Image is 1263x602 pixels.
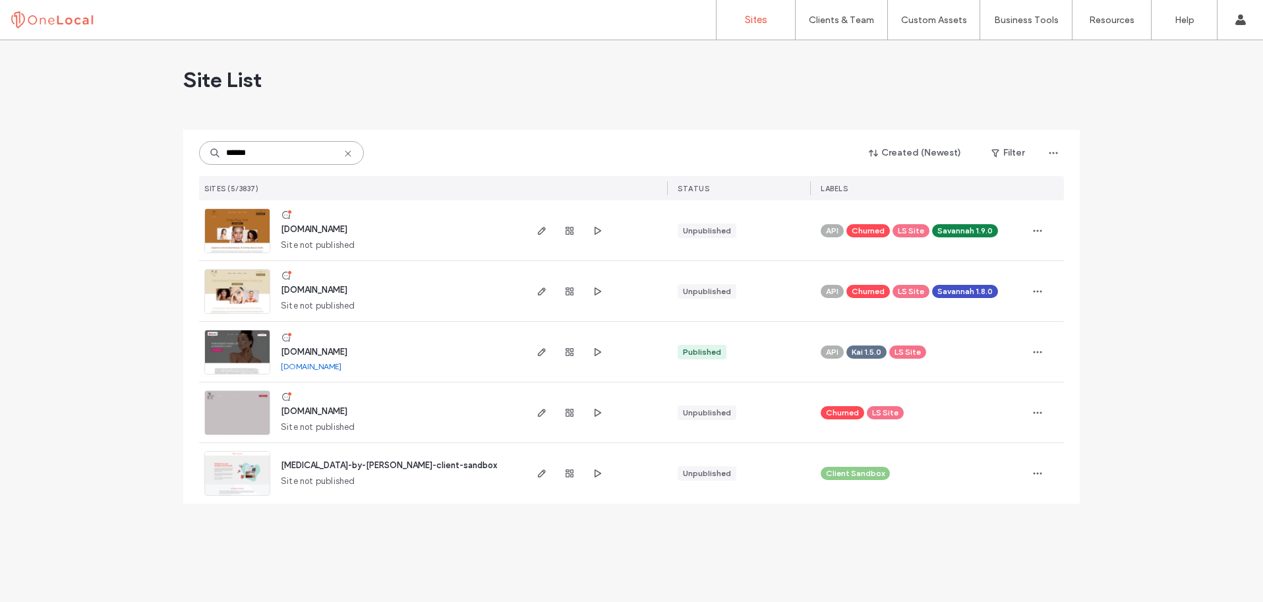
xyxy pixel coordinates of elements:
[183,67,262,93] span: Site List
[872,407,898,419] span: LS Site
[852,225,885,237] span: Churned
[978,142,1038,164] button: Filter
[1175,15,1194,26] label: Help
[937,225,993,237] span: Savannah 1.9.0
[1089,15,1134,26] label: Resources
[994,15,1059,26] label: Business Tools
[30,9,57,21] span: Help
[826,286,838,297] span: API
[281,285,347,295] a: [DOMAIN_NAME]
[895,346,921,358] span: LS Site
[826,346,838,358] span: API
[281,299,355,313] span: Site not published
[281,239,355,252] span: Site not published
[852,286,885,297] span: Churned
[683,407,731,419] div: Unpublished
[281,460,497,470] a: [MEDICAL_DATA]-by-[PERSON_NAME]-client-sandbox
[809,15,874,26] label: Clients & Team
[678,184,709,193] span: STATUS
[898,286,924,297] span: LS Site
[281,224,347,234] a: [DOMAIN_NAME]
[826,407,859,419] span: Churned
[281,406,347,416] a: [DOMAIN_NAME]
[281,421,355,434] span: Site not published
[821,184,848,193] span: LABELS
[745,14,767,26] label: Sites
[898,225,924,237] span: LS Site
[901,15,967,26] label: Custom Assets
[683,346,721,358] div: Published
[281,361,341,371] a: [DOMAIN_NAME]
[204,184,258,193] span: SITES (5/3837)
[826,467,885,479] span: Client Sandbox
[858,142,973,164] button: Created (Newest)
[683,286,731,297] div: Unpublished
[281,347,347,357] a: [DOMAIN_NAME]
[937,286,993,297] span: Savannah 1.8.0
[852,346,881,358] span: Kai 1.5.0
[683,467,731,479] div: Unpublished
[826,225,838,237] span: API
[683,225,731,237] div: Unpublished
[281,475,355,488] span: Site not published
